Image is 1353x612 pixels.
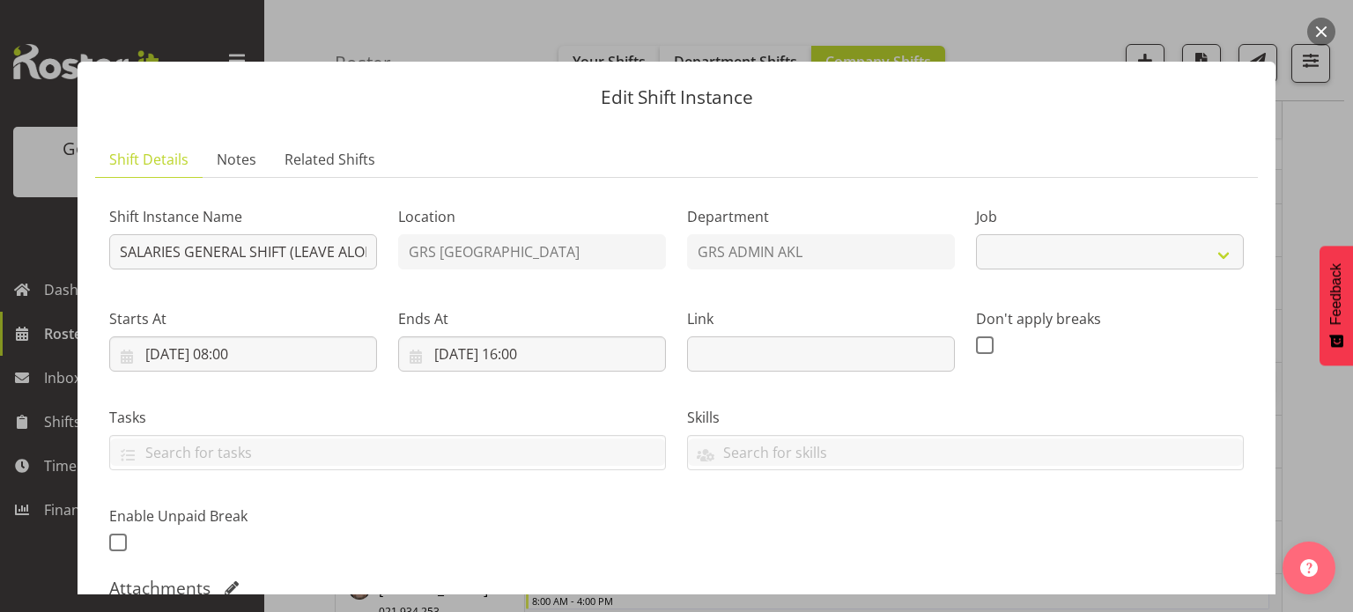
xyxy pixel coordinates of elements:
button: Feedback - Show survey [1320,246,1353,365]
span: Feedback [1328,263,1344,325]
span: Notes [217,149,256,170]
label: Starts At [109,308,377,329]
input: Click to select... [398,336,666,372]
img: help-xxl-2.png [1300,559,1318,577]
label: Skills [687,407,1244,428]
label: Link [687,308,955,329]
label: Department [687,206,955,227]
input: Search for skills [688,439,1243,466]
input: Shift Instance Name [109,234,377,269]
label: Location [398,206,666,227]
label: Enable Unpaid Break [109,505,377,527]
label: Don't apply breaks [976,308,1244,329]
label: Ends At [398,308,666,329]
h5: Attachments [109,578,211,599]
input: Click to select... [109,336,377,372]
input: Search for tasks [110,439,665,466]
p: Edit Shift Instance [95,88,1258,107]
span: Related Shifts [285,149,375,170]
label: Shift Instance Name [109,206,377,227]
label: Tasks [109,407,666,428]
span: Shift Details [109,149,189,170]
label: Job [976,206,1244,227]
